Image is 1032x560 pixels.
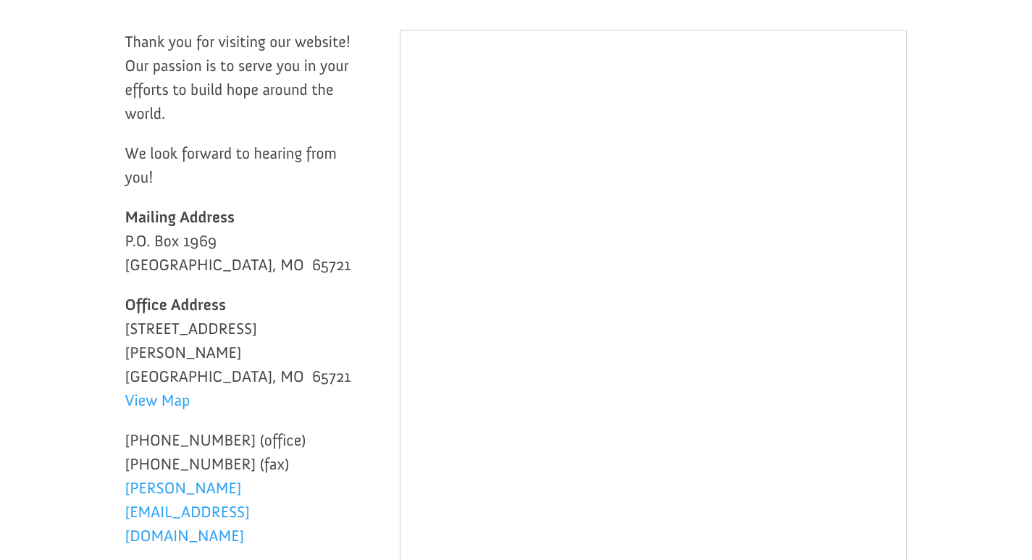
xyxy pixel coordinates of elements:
[125,30,357,141] p: Thank you for visiting our website! Our passion is to serve you in your efforts to build hope aro...
[125,293,357,428] p: [STREET_ADDRESS][PERSON_NAME] [GEOGRAPHIC_DATA], MO 65721
[26,30,38,42] img: emoji partyFace
[39,58,148,68] span: Tulsa , [GEOGRAPHIC_DATA]
[125,207,235,227] strong: Mailing Address
[26,14,199,43] div: Jeremy&Faith G. donated $50
[125,141,357,205] p: We look forward to hearing from you!
[125,205,357,293] p: P.O. Box 1969 [GEOGRAPHIC_DATA], MO 65721
[125,390,190,417] a: View Map
[26,45,199,55] div: to
[125,478,251,553] a: [PERSON_NAME][EMAIL_ADDRESS][DOMAIN_NAME]
[125,428,357,548] p: [PHONE_NUMBER] (office) [PHONE_NUMBER] (fax)
[125,295,226,314] strong: Office Address
[26,58,36,68] img: US.png
[34,44,122,55] strong: Builders International
[205,29,269,55] button: Donate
